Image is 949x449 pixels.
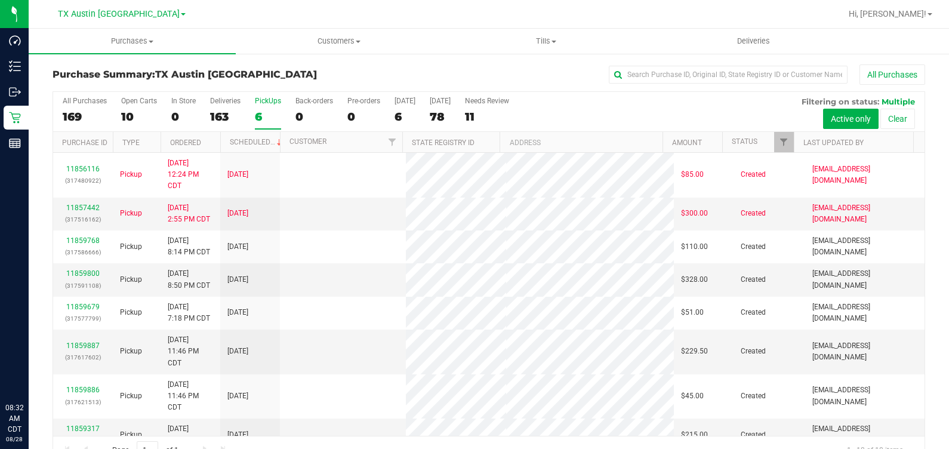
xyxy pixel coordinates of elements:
[812,202,917,225] span: [EMAIL_ADDRESS][DOMAIN_NAME]
[63,110,107,124] div: 169
[5,435,23,444] p: 08/28
[812,235,917,258] span: [EMAIL_ADDRESS][DOMAIN_NAME]
[227,307,248,318] span: [DATE]
[812,423,917,446] span: [EMAIL_ADDRESS][DOMAIN_NAME]
[60,352,106,363] p: (317617602)
[430,97,451,105] div: [DATE]
[9,60,21,72] inline-svg: Inventory
[168,379,213,414] span: [DATE] 11:46 PM CDT
[255,97,281,105] div: PickUps
[609,66,848,84] input: Search Purchase ID, Original ID, State Registry ID or Customer Name...
[347,97,380,105] div: Pre-orders
[236,36,442,47] span: Customers
[210,110,241,124] div: 163
[122,139,140,147] a: Type
[812,268,917,291] span: [EMAIL_ADDRESS][DOMAIN_NAME]
[155,69,317,80] span: TX Austin [GEOGRAPHIC_DATA]
[227,390,248,402] span: [DATE]
[168,158,213,192] span: [DATE] 12:24 PM CDT
[721,36,786,47] span: Deliveries
[681,346,708,357] span: $229.50
[741,241,766,253] span: Created
[120,169,142,180] span: Pickup
[681,169,704,180] span: $85.00
[412,139,474,147] a: State Registry ID
[382,132,402,152] a: Filter
[168,202,210,225] span: [DATE] 2:55 PM CDT
[120,429,142,441] span: Pickup
[880,109,915,129] button: Clear
[741,429,766,441] span: Created
[120,307,142,318] span: Pickup
[66,303,100,311] a: 11859679
[395,110,415,124] div: 6
[295,97,333,105] div: Back-orders
[681,274,708,285] span: $328.00
[121,97,157,105] div: Open Carts
[465,97,509,105] div: Needs Review
[395,97,415,105] div: [DATE]
[741,274,766,285] span: Created
[230,138,284,146] a: Scheduled
[774,132,794,152] a: Filter
[29,29,236,54] a: Purchases
[681,208,708,219] span: $300.00
[289,137,326,146] a: Customer
[9,86,21,98] inline-svg: Outbound
[9,137,21,149] inline-svg: Reports
[121,110,157,124] div: 10
[849,9,926,19] span: Hi, [PERSON_NAME]!
[347,110,380,124] div: 0
[66,204,100,212] a: 11857442
[227,429,248,441] span: [DATE]
[60,435,106,447] p: (317565541)
[227,346,248,357] span: [DATE]
[168,334,213,369] span: [DATE] 11:46 PM CDT
[210,97,241,105] div: Deliveries
[168,268,210,291] span: [DATE] 8:50 PM CDT
[120,208,142,219] span: Pickup
[430,110,451,124] div: 78
[60,247,106,258] p: (317586666)
[66,165,100,173] a: 11856116
[168,235,210,258] span: [DATE] 8:14 PM CDT
[66,269,100,278] a: 11859800
[227,208,248,219] span: [DATE]
[5,402,23,435] p: 08:32 AM CDT
[681,390,704,402] span: $45.00
[255,110,281,124] div: 6
[500,132,663,153] th: Address
[53,69,343,80] h3: Purchase Summary:
[227,169,248,180] span: [DATE]
[681,307,704,318] span: $51.00
[66,342,100,350] a: 11859887
[650,29,857,54] a: Deliveries
[66,236,100,245] a: 11859768
[29,36,236,47] span: Purchases
[168,423,210,446] span: [DATE] 6:22 PM CDT
[120,390,142,402] span: Pickup
[58,9,180,19] span: TX Austin [GEOGRAPHIC_DATA]
[443,36,649,47] span: Tills
[66,425,100,433] a: 11859317
[66,386,100,394] a: 11859886
[681,241,708,253] span: $110.00
[812,340,917,363] span: [EMAIL_ADDRESS][DOMAIN_NAME]
[227,274,248,285] span: [DATE]
[823,109,879,129] button: Active only
[882,97,915,106] span: Multiple
[859,64,925,85] button: All Purchases
[9,112,21,124] inline-svg: Retail
[60,313,106,324] p: (317577799)
[60,396,106,408] p: (317621513)
[170,139,201,147] a: Ordered
[741,169,766,180] span: Created
[802,97,879,106] span: Filtering on status:
[120,346,142,357] span: Pickup
[803,139,864,147] a: Last Updated By
[120,274,142,285] span: Pickup
[465,110,509,124] div: 11
[443,29,650,54] a: Tills
[120,241,142,253] span: Pickup
[12,353,48,389] iframe: Resource center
